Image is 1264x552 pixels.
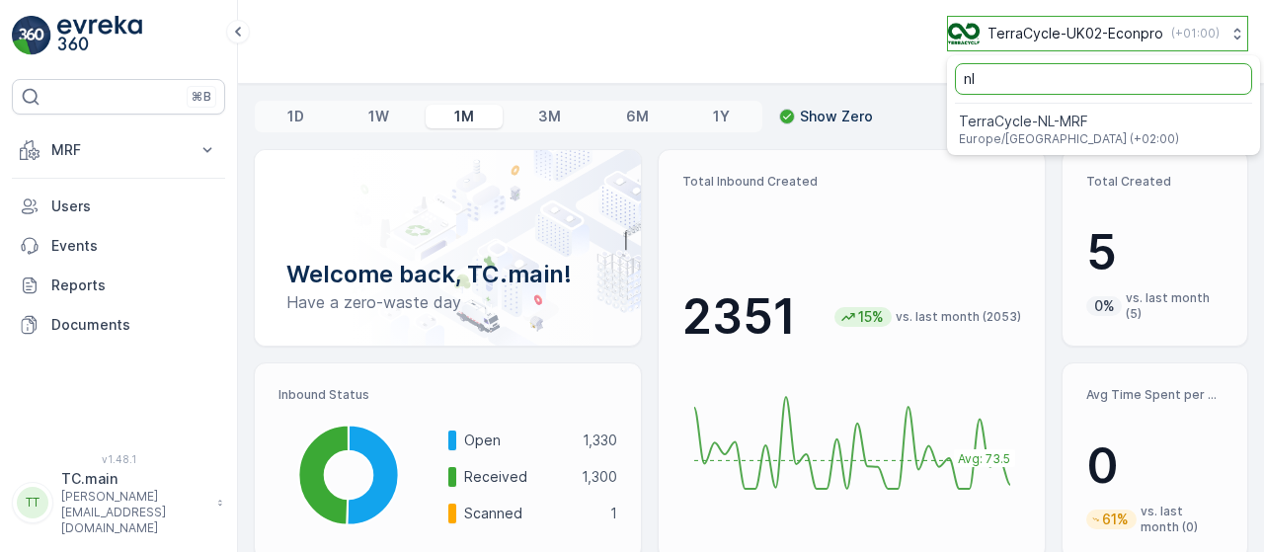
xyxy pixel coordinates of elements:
[286,290,609,314] p: Have a zero-waste day
[947,16,1248,51] button: TerraCycle-UK02-Econpro(+01:00)
[368,107,389,126] p: 1W
[464,504,597,523] p: Scanned
[682,174,1021,190] p: Total Inbound Created
[538,107,561,126] p: 3M
[464,467,569,487] p: Received
[12,16,51,55] img: logo
[959,112,1179,131] span: TerraCycle-NL-MRF
[959,131,1179,147] span: Europe/[GEOGRAPHIC_DATA] (+02:00)
[51,315,217,335] p: Documents
[896,309,1021,325] p: vs. last month (2053)
[800,107,873,126] p: Show Zero
[51,236,217,256] p: Events
[955,63,1252,95] input: Search...
[583,431,617,450] p: 1,330
[582,467,617,487] p: 1,300
[948,23,980,44] img: terracycle_logo_wKaHoWT.png
[12,130,225,170] button: MRF
[464,431,570,450] p: Open
[278,387,617,403] p: Inbound Status
[713,107,730,126] p: 1Y
[12,305,225,345] a: Documents
[454,107,474,126] p: 1M
[287,107,304,126] p: 1D
[1171,26,1220,41] p: ( +01:00 )
[286,259,609,290] p: Welcome back, TC.main!
[61,469,207,489] p: TC.main
[51,276,217,295] p: Reports
[192,89,211,105] p: ⌘B
[12,187,225,226] a: Users
[610,504,617,523] p: 1
[12,453,225,465] span: v 1.48.1
[1086,223,1224,282] p: 5
[1126,290,1224,322] p: vs. last month (5)
[856,307,886,327] p: 15%
[57,16,142,55] img: logo_light-DOdMpM7g.png
[61,489,207,536] p: [PERSON_NAME][EMAIL_ADDRESS][DOMAIN_NAME]
[1092,296,1117,316] p: 0%
[17,487,48,518] div: TT
[1086,174,1224,190] p: Total Created
[12,266,225,305] a: Reports
[51,197,217,216] p: Users
[12,469,225,536] button: TTTC.main[PERSON_NAME][EMAIL_ADDRESS][DOMAIN_NAME]
[51,140,186,160] p: MRF
[1086,436,1224,496] p: 0
[987,24,1163,43] p: TerraCycle-UK02-Econpro
[1141,504,1224,535] p: vs. last month (0)
[1100,510,1131,529] p: 61%
[1086,387,1224,403] p: Avg Time Spent per Process (hr)
[947,55,1260,155] ul: Menu
[12,226,225,266] a: Events
[626,107,649,126] p: 6M
[682,287,796,347] p: 2351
